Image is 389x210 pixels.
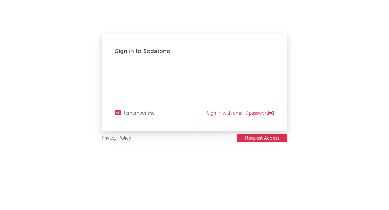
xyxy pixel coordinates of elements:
a: Sign in with email / password [207,109,274,117]
div: Sign in to Sodatone [115,47,274,55]
a: Privacy Policy [102,134,131,143]
button: Request Access [237,134,287,142]
div: Remember Me [122,109,155,117]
